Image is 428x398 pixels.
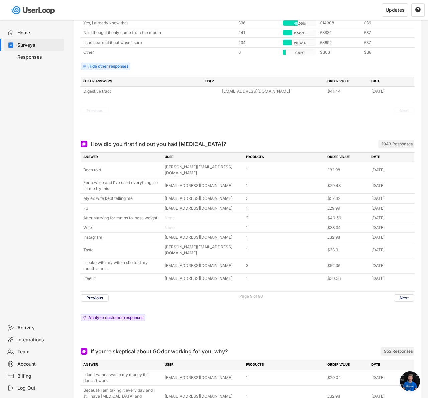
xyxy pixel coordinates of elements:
div: 0.91% [284,50,315,56]
div: 3 [246,263,323,269]
div: Hide other responses [88,64,128,68]
div: [DATE] [371,263,412,269]
div: [DATE] [371,225,412,231]
div: 1 [246,234,323,240]
div: 1 [246,275,323,282]
div: Account [17,361,62,367]
div: Analyze customer responses [88,316,143,320]
div: PRODUCTS [246,154,323,160]
div: ORDER VALUE [327,362,367,368]
div: [DATE] [371,183,412,189]
div: [EMAIL_ADDRESS][DOMAIN_NAME] [222,88,323,94]
div: Home [17,30,62,36]
div: USER [205,79,323,85]
div: $29.02 [327,375,367,381]
div: 396 [238,20,279,26]
div: £32.98 [327,167,367,173]
div: I spoke with my wife n she told my mouth smells [83,260,160,272]
div: [EMAIL_ADDRESS][DOMAIN_NAME] [165,205,242,211]
div: 234 [238,39,279,46]
div: OTHER ANSWERS [83,79,201,85]
div: [DATE] [371,234,412,240]
button: Previous [81,107,109,114]
div: My ex wife kept telling me [83,195,160,202]
div: I feel it [83,275,160,282]
div: 1 [246,183,323,189]
div: [EMAIL_ADDRESS][DOMAIN_NAME] [165,195,242,202]
div: ORDER VALUE [327,79,367,85]
div: None [165,225,242,231]
div: Integrations [17,337,62,343]
div: Open chat [400,371,420,391]
div: Taste [83,247,160,253]
div: $38 [364,49,404,55]
div: 1 [246,225,323,231]
img: Open Ended [82,349,86,353]
div: £14308 [320,20,360,26]
div: Wife [83,225,160,231]
div: USER [165,154,242,160]
div: USER [165,362,242,368]
div: Yes, I already knew that [83,20,234,26]
div: 26.62% [284,40,315,46]
div: £37 [364,39,404,46]
div: £29.99 [327,205,367,211]
div: I don't wanna waste my money if it doesn't work [83,372,160,384]
div: Surveys [17,42,62,48]
div: [EMAIL_ADDRESS][DOMAIN_NAME] [165,234,242,240]
div: £37 [364,30,404,36]
div: [EMAIL_ADDRESS][DOMAIN_NAME] [165,183,242,189]
div: $40.56 [327,215,367,221]
div: 1 [246,375,323,381]
div: PRODUCTS [246,362,323,368]
div: $33.9 [327,247,367,253]
div: None [165,215,242,221]
div: $52.36 [327,263,367,269]
button:  [415,7,421,13]
div: 241 [238,30,279,36]
button: Next [394,107,414,114]
div: $303 [320,49,360,55]
div: For a while and I've used everything ,so let me try this [83,180,160,192]
div: 1 [246,247,323,253]
div: 8 [238,49,279,55]
div: 45.05% [284,20,315,26]
div: Log Out [17,385,62,391]
div: Activity [17,325,62,331]
div: [DATE] [371,167,412,173]
div: [DATE] [371,375,412,381]
div: Responses [17,54,62,60]
div: $41.44 [327,88,367,94]
div: [EMAIL_ADDRESS][DOMAIN_NAME] [165,263,242,269]
div: 27.42% [284,30,315,36]
div: £8832 [320,30,360,36]
div: [DATE] [371,195,412,202]
div: [DATE] [371,205,412,211]
div: 1 [246,205,323,211]
div: 1043 Responses [382,141,413,147]
div: Billing [17,373,62,379]
div: 952 Responses [384,349,413,354]
div: [DATE] [371,275,412,282]
div: ORDER VALUE [327,154,367,160]
img: Open Ended [82,142,86,146]
div: 2 [246,215,323,221]
button: Next [394,294,414,302]
div: [PERSON_NAME][EMAIL_ADDRESS][DOMAIN_NAME] [165,244,242,256]
div: [EMAIL_ADDRESS][DOMAIN_NAME] [165,275,242,282]
div: If you’re skeptical about GOdor working for you, why? [91,347,228,355]
div: 1 [246,167,323,173]
div: DATE [371,154,412,160]
div: ANSWER [83,154,160,160]
div: £8692 [320,39,360,46]
div: [EMAIL_ADDRESS][DOMAIN_NAME] [165,375,242,381]
div: After starving for mnths to loose weight. [83,215,160,221]
img: userloop-logo-01.svg [10,3,57,17]
div: How did you first find out you had [MEDICAL_DATA]? [91,140,226,148]
div: Been told [83,167,160,173]
div: Updates [386,8,404,12]
div: DATE [371,362,412,368]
